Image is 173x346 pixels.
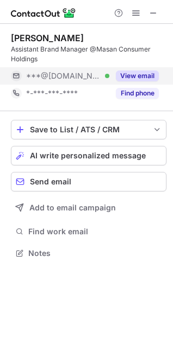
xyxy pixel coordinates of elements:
[11,33,84,43] div: [PERSON_NAME]
[11,7,76,20] img: ContactOut v5.3.10
[30,177,71,186] span: Send email
[116,71,159,81] button: Reveal Button
[11,198,166,217] button: Add to email campaign
[11,172,166,191] button: Send email
[29,203,116,212] span: Add to email campaign
[28,248,162,258] span: Notes
[11,120,166,139] button: save-profile-one-click
[11,44,166,64] div: Assistant Brand Manager @Masan Consumer Holdings
[11,246,166,261] button: Notes
[28,227,162,236] span: Find work email
[11,146,166,165] button: AI write personalized message
[30,151,146,160] span: AI write personalized message
[26,71,101,81] span: ***@[DOMAIN_NAME]
[30,125,147,134] div: Save to List / ATS / CRM
[11,224,166,239] button: Find work email
[116,88,159,99] button: Reveal Button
